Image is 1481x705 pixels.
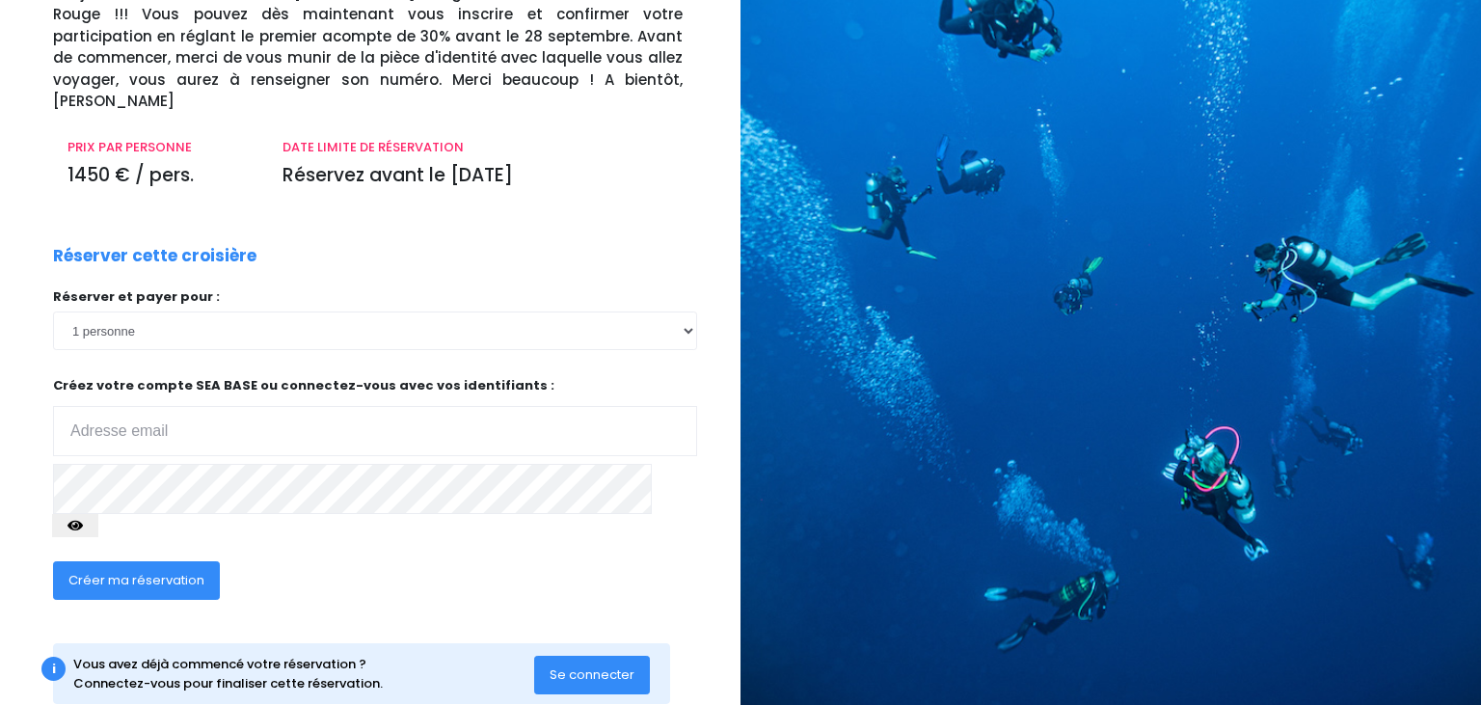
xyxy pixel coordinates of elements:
[53,287,697,307] p: Réserver et payer pour :
[73,655,535,692] div: Vous avez déjà commencé votre réservation ? Connectez-vous pour finaliser cette réservation.
[534,665,650,682] a: Se connecter
[53,561,220,600] button: Créer ma réservation
[283,162,683,190] p: Réservez avant le [DATE]
[534,656,650,694] button: Se connecter
[550,665,634,684] span: Se connecter
[283,138,683,157] p: DATE LIMITE DE RÉSERVATION
[41,657,66,681] div: i
[67,162,254,190] p: 1450 € / pers.
[67,138,254,157] p: PRIX PAR PERSONNE
[53,244,256,269] p: Réserver cette croisière
[68,571,204,589] span: Créer ma réservation
[53,406,697,456] input: Adresse email
[53,376,697,456] p: Créez votre compte SEA BASE ou connectez-vous avec vos identifiants :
